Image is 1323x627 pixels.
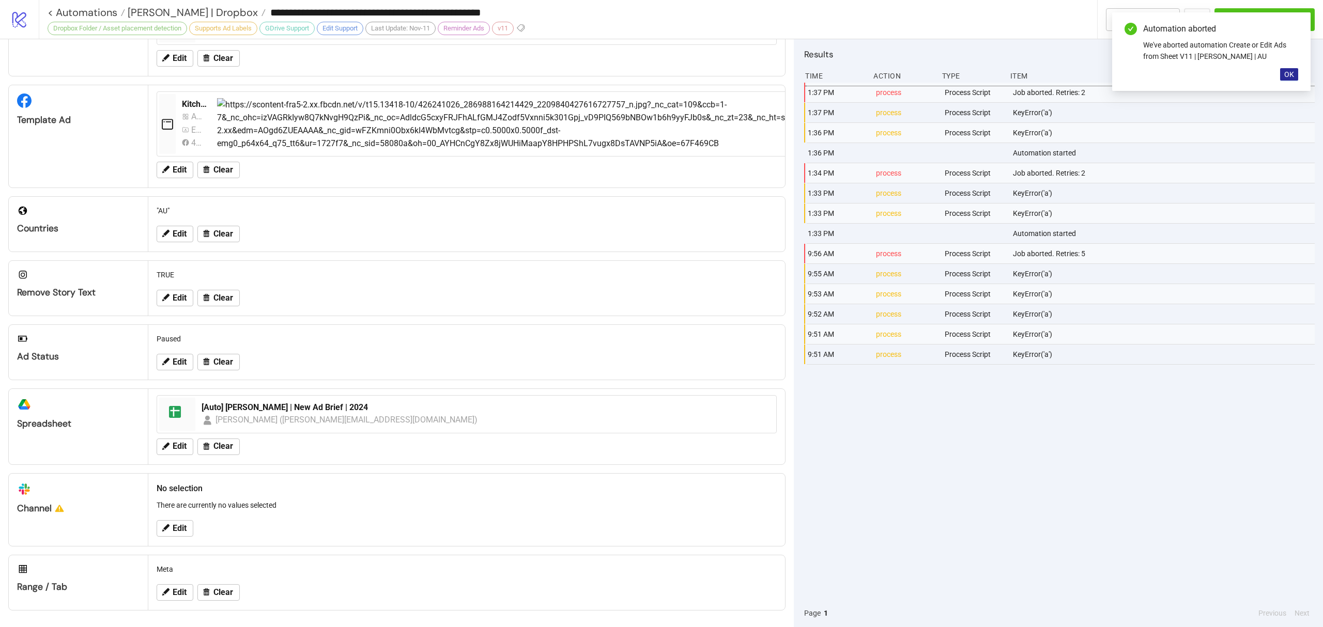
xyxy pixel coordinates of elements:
div: ER_Originals [191,123,205,136]
div: 1:33 PM [807,203,868,223]
div: Action [872,66,933,86]
button: Edit [157,290,193,306]
span: Edit [173,357,187,367]
div: [PERSON_NAME] ([PERSON_NAME][EMAIL_ADDRESS][DOMAIN_NAME]) [216,413,478,426]
div: KeyError('a') [1012,304,1317,324]
a: [PERSON_NAME] | Dropbox [125,7,266,18]
button: Edit [157,162,193,178]
span: OK [1284,70,1294,79]
div: Item [1009,66,1315,86]
button: Clear [197,162,240,178]
div: KeyError('a') [1012,284,1317,304]
div: process [875,123,936,143]
span: Edit [173,442,187,451]
button: 1 [821,607,831,619]
div: Range / Tab [17,581,140,593]
button: Clear [197,290,240,306]
div: KeyError('a') [1012,324,1317,344]
div: Dropbox Folder / Asset placement detection [48,22,187,35]
div: 9:53 AM [807,284,868,304]
div: Paused [152,329,781,349]
div: 1:37 PM [807,103,868,122]
span: Edit [173,524,187,533]
span: Clear [213,293,233,303]
div: Process Script [944,264,1005,284]
button: Run Automation [1214,8,1315,31]
div: 9:51 AM [807,324,868,344]
button: Edit [157,50,193,67]
div: Type [941,66,1002,86]
div: process [875,163,936,183]
div: 4420780397588 [191,136,205,149]
div: KeyError('a') [1012,103,1317,122]
span: Clear [213,54,233,63]
button: Clear [197,584,240,601]
div: Countries [17,223,140,234]
div: Kitchn Ad template [182,99,209,110]
button: OK [1280,68,1298,81]
button: ... [1184,8,1210,31]
div: Process Script [944,324,1005,344]
div: Process Script [944,304,1005,324]
div: KeyError('a') [1012,203,1317,223]
div: GDrive Support [259,22,315,35]
div: 1:36 PM [807,143,868,163]
button: Edit [157,354,193,370]
span: Clear [213,588,233,597]
div: Remove Story Text [17,287,140,299]
button: Next [1291,607,1313,619]
button: To Builder [1106,8,1180,31]
div: process [875,344,936,364]
div: v11 [492,22,514,35]
span: Clear [213,165,233,175]
div: KeyError('a') [1012,264,1317,284]
div: process [875,244,936,263]
div: Process Script [944,163,1005,183]
h2: Results [804,48,1315,61]
div: Automation started [1012,143,1317,163]
div: Process Script [944,83,1005,102]
div: 1:36 PM [807,123,868,143]
div: process [875,103,936,122]
div: "AU" [152,201,781,221]
div: Process Script [944,123,1005,143]
div: Template Ad [17,114,140,126]
div: 9:55 AM [807,264,868,284]
button: Edit [157,226,193,242]
div: process [875,203,936,223]
div: [Auto] [PERSON_NAME] | New Ad Brief | 2024 [202,402,770,413]
div: Edit Support [317,22,363,35]
button: Clear [197,226,240,242]
button: Edit [157,520,193,537]
div: process [875,264,936,284]
div: TRUE [152,265,781,285]
div: Process Script [944,344,1005,364]
div: process [875,83,936,102]
div: process [875,304,936,324]
div: Ad Status [17,351,140,363]
div: 1:33 PM [807,183,868,203]
div: 9:51 AM [807,344,868,364]
div: Process Script [944,244,1005,263]
div: Process Script [944,203,1005,223]
div: process [875,324,936,344]
div: Last Update: Nov-11 [365,22,436,35]
button: Clear [197,438,240,455]
div: Automation aborted [1143,23,1298,35]
div: Job aborted. Retries: 2 [1012,83,1317,102]
div: Ad Set 5 [191,110,205,123]
div: 9:56 AM [807,244,868,263]
div: We've aborted automation Create or Edit Ads from Sheet V11 | [PERSON_NAME] | AU [1143,39,1298,62]
div: Spreadsheet [17,418,140,430]
div: 1:37 PM [807,83,868,102]
div: Time [804,66,865,86]
div: Process Script [944,284,1005,304]
div: process [875,284,936,304]
span: Clear [213,442,233,451]
div: Process Script [944,183,1005,203]
div: Automation started [1012,224,1317,243]
div: 1:34 PM [807,163,868,183]
div: KeyError('a') [1012,123,1317,143]
span: Edit [173,54,187,63]
span: Page [804,607,821,619]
